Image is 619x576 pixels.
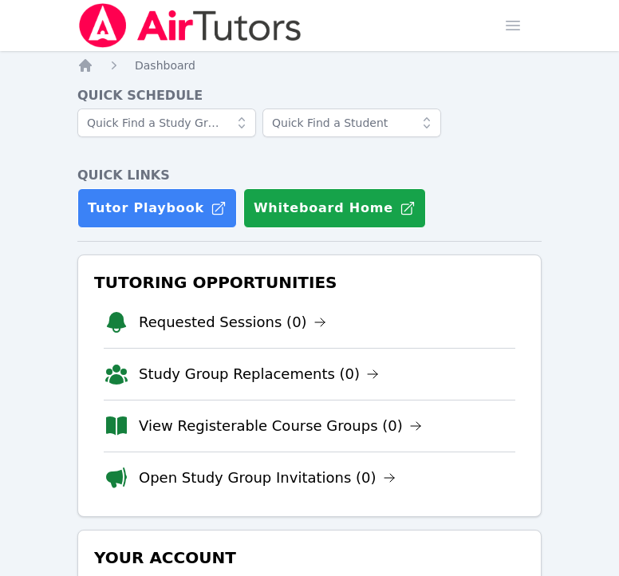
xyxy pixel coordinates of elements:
a: Open Study Group Invitations (0) [139,467,396,489]
button: Whiteboard Home [243,188,426,228]
h3: Tutoring Opportunities [91,268,528,297]
input: Quick Find a Study Group [77,108,256,137]
span: Dashboard [135,59,195,72]
a: View Registerable Course Groups (0) [139,415,422,437]
a: Dashboard [135,57,195,73]
img: Air Tutors [77,3,303,48]
nav: Breadcrumb [77,57,542,73]
h3: Your Account [91,543,528,572]
input: Quick Find a Student [262,108,441,137]
h4: Quick Schedule [77,86,542,105]
a: Study Group Replacements (0) [139,363,379,385]
h4: Quick Links [77,166,542,185]
a: Requested Sessions (0) [139,311,326,333]
a: Tutor Playbook [77,188,237,228]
